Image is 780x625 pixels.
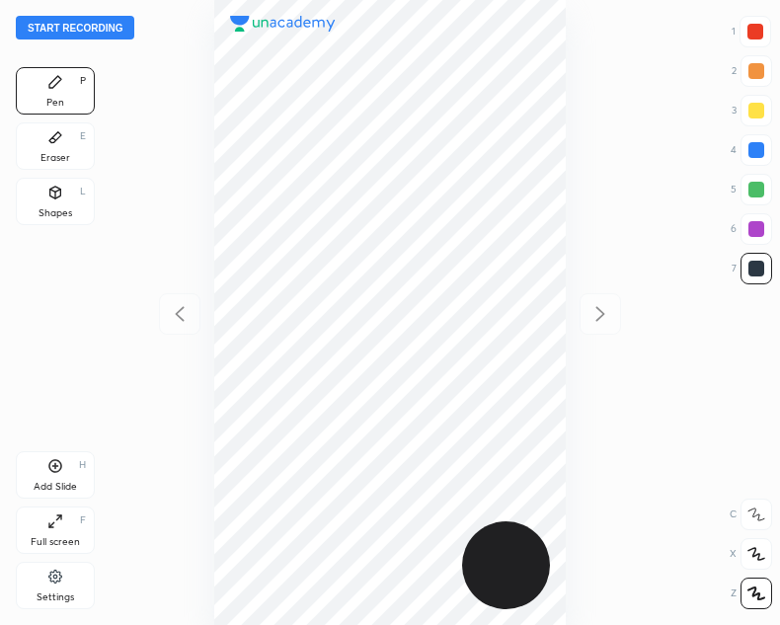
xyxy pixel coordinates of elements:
div: F [80,515,86,525]
div: 2 [732,55,772,87]
div: Add Slide [34,482,77,492]
div: Eraser [40,153,70,163]
div: H [79,460,86,470]
div: C [730,499,772,530]
div: Z [731,578,772,609]
img: logo.38c385cc.svg [230,16,336,32]
div: 7 [732,253,772,284]
button: Start recording [16,16,134,39]
div: X [730,538,772,570]
div: L [80,187,86,196]
div: Shapes [39,208,72,218]
div: 1 [732,16,771,47]
div: E [80,131,86,141]
div: Settings [37,592,74,602]
div: 5 [731,174,772,205]
div: 3 [732,95,772,126]
div: P [80,76,86,86]
div: Full screen [31,537,80,547]
div: 6 [731,213,772,245]
div: Pen [46,98,64,108]
div: 4 [731,134,772,166]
